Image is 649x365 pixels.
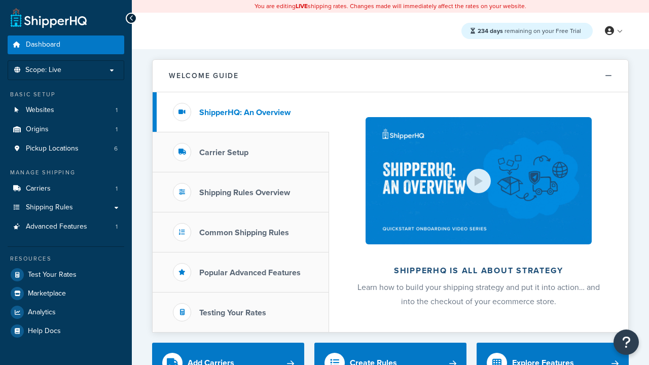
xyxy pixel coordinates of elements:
[8,101,124,120] li: Websites
[199,228,289,237] h3: Common Shipping Rules
[8,168,124,177] div: Manage Shipping
[26,185,51,193] span: Carriers
[199,268,301,277] h3: Popular Advanced Features
[8,284,124,303] a: Marketplace
[26,203,73,212] span: Shipping Rules
[28,289,66,298] span: Marketplace
[8,139,124,158] li: Pickup Locations
[116,125,118,134] span: 1
[8,179,124,198] a: Carriers1
[357,281,600,307] span: Learn how to build your shipping strategy and put it into action… and into the checkout of your e...
[28,327,61,336] span: Help Docs
[26,144,79,153] span: Pickup Locations
[28,271,77,279] span: Test Your Rates
[116,106,118,115] span: 1
[8,120,124,139] a: Origins1
[8,198,124,217] a: Shipping Rules
[8,139,124,158] a: Pickup Locations6
[199,108,291,117] h3: ShipperHQ: An Overview
[116,223,118,231] span: 1
[8,217,124,236] a: Advanced Features1
[169,72,239,80] h2: Welcome Guide
[8,90,124,99] div: Basic Setup
[114,144,118,153] span: 6
[199,188,290,197] h3: Shipping Rules Overview
[8,35,124,54] a: Dashboard
[199,148,248,157] h3: Carrier Setup
[28,308,56,317] span: Analytics
[8,179,124,198] li: Carriers
[8,217,124,236] li: Advanced Features
[366,117,592,244] img: ShipperHQ is all about strategy
[614,330,639,355] button: Open Resource Center
[356,266,601,275] h2: ShipperHQ is all about strategy
[8,254,124,263] div: Resources
[26,41,60,49] span: Dashboard
[8,303,124,321] a: Analytics
[153,60,628,92] button: Welcome Guide
[8,120,124,139] li: Origins
[8,101,124,120] a: Websites1
[25,66,61,75] span: Scope: Live
[478,26,581,35] span: remaining on your Free Trial
[478,26,503,35] strong: 234 days
[26,125,49,134] span: Origins
[199,308,266,317] h3: Testing Your Rates
[26,106,54,115] span: Websites
[8,322,124,340] a: Help Docs
[26,223,87,231] span: Advanced Features
[8,266,124,284] a: Test Your Rates
[296,2,308,11] b: LIVE
[116,185,118,193] span: 1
